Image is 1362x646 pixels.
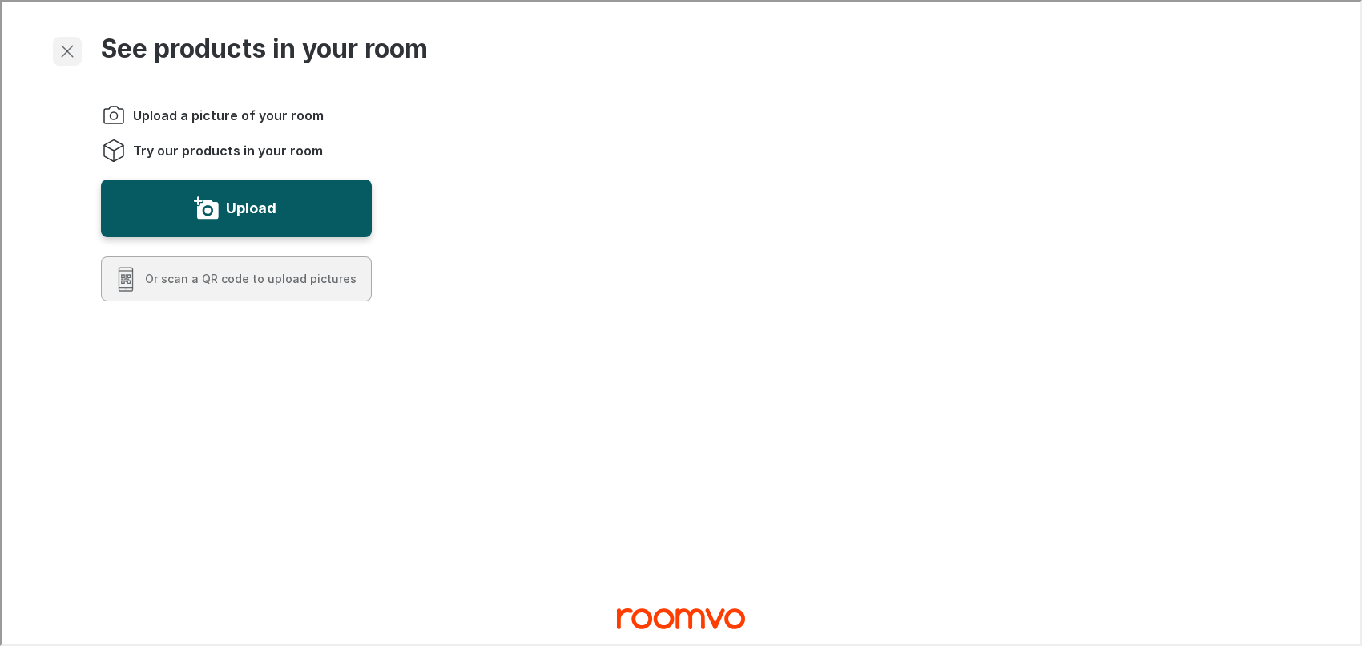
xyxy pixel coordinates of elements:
[51,35,80,64] button: Exit visualizer
[99,178,370,236] button: Upload a picture of your room
[615,600,743,634] a: Visit Leo's Floor Covering Inc homepage
[99,101,370,162] ol: Instructions
[99,255,370,300] button: Scan a QR code to upload pictures
[131,140,321,158] span: Try our products in your room
[224,194,275,220] label: Upload
[131,105,322,123] span: Upload a picture of your room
